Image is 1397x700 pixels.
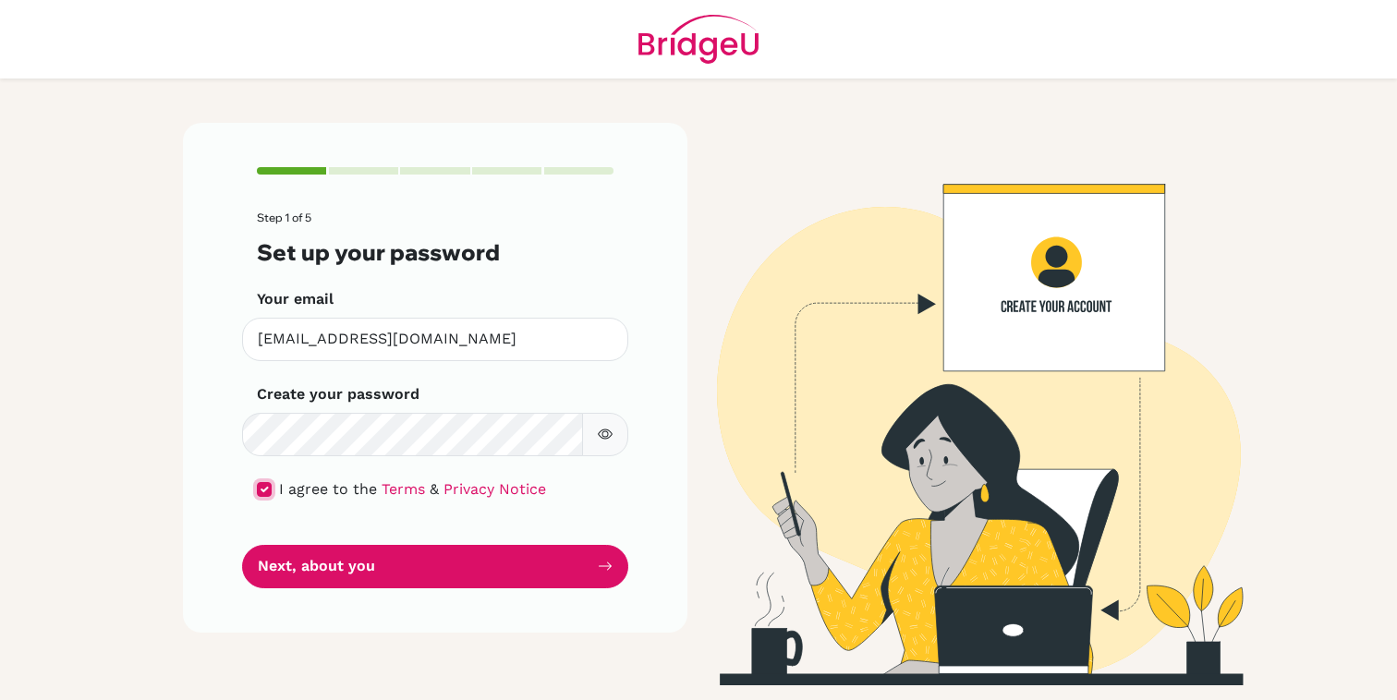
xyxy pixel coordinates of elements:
[443,480,546,498] a: Privacy Notice
[430,480,439,498] span: &
[242,545,628,588] button: Next, about you
[257,383,419,405] label: Create your password
[242,318,628,361] input: Insert your email*
[257,288,334,310] label: Your email
[257,239,613,266] h3: Set up your password
[279,480,377,498] span: I agree to the
[382,480,425,498] a: Terms
[257,211,311,224] span: Step 1 of 5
